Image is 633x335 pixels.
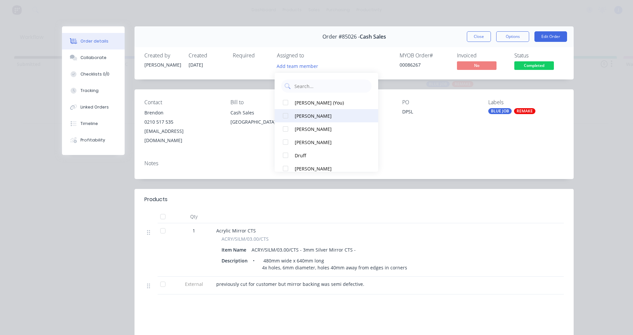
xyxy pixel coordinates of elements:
div: [EMAIL_ADDRESS][DOMAIN_NAME] [144,127,220,145]
div: [PERSON_NAME] (You) [295,99,364,106]
div: Item Name [222,245,249,255]
div: ACRY/SILM/03.00/CTS - 3mm Silver Mirror CTS - [249,245,358,255]
div: Druff [295,152,364,159]
div: Assigned to [277,52,343,59]
button: Add team member [273,61,322,70]
div: [PERSON_NAME] [295,112,364,119]
button: Options [496,31,529,42]
div: Labels [488,99,564,106]
div: Profitability [80,137,105,143]
button: Order details [62,33,125,49]
button: Collaborate [62,49,125,66]
div: Linked Orders [80,104,109,110]
div: Collaborate [80,55,106,61]
button: [PERSON_NAME] [275,122,378,136]
button: [PERSON_NAME] [275,109,378,122]
div: [PERSON_NAME] [295,165,364,172]
span: Completed [514,61,554,70]
div: Cash Sales[GEOGRAPHIC_DATA], [230,108,306,129]
span: ACRY/SILM/03.00/CTS [222,235,269,242]
div: MYOB Order # [400,52,449,59]
button: [PERSON_NAME] [275,162,378,175]
div: • 480mm wide x 640mm long 4x holes, 6mm diameter, holes 40mm away from edges in corners [250,256,410,272]
div: Required [233,52,269,59]
button: Add team member [277,61,322,70]
span: Order #85026 - [322,34,360,40]
span: Acrylic Mirror CTS [216,228,256,234]
div: DPSL [402,108,478,117]
button: Completed [514,61,554,71]
button: Linked Orders [62,99,125,115]
div: Description [222,256,250,265]
div: Order details [80,38,108,44]
button: Checklists 0/0 [62,66,125,82]
div: [PERSON_NAME] [295,139,364,146]
div: Status [514,52,564,59]
div: REMAKE [514,108,535,114]
div: 0210 517 535 [144,117,220,127]
button: Tracking [62,82,125,99]
button: Close [467,31,491,42]
span: 1 [193,227,195,234]
button: Edit Order [534,31,567,42]
button: Druff [275,149,378,162]
span: previously cut for customer but mirror backing was semi defective. [216,281,364,287]
div: Notes [144,160,564,167]
div: Timeline [80,121,98,127]
div: Brendon [144,108,220,117]
div: Qty [174,210,214,223]
div: PO [402,99,478,106]
input: Search... [294,79,368,93]
div: Invoiced [457,52,506,59]
button: Profitability [62,132,125,148]
div: Products [144,196,167,203]
div: Brendon0210 517 535[EMAIL_ADDRESS][DOMAIN_NAME] [144,108,220,145]
div: Tracking [80,88,99,94]
div: Bill to [230,99,306,106]
div: Created by [144,52,181,59]
button: Timeline [62,115,125,132]
span: No [457,61,497,70]
div: [PERSON_NAME] [295,126,364,133]
div: [GEOGRAPHIC_DATA], [230,117,306,127]
div: [PERSON_NAME] [144,61,181,68]
div: Cash Sales [230,108,306,117]
div: BLUE JOB [488,108,512,114]
span: External [177,281,211,288]
span: Cash Sales [360,34,386,40]
button: [PERSON_NAME] [275,136,378,149]
div: Created [189,52,225,59]
div: 00086267 [400,61,449,68]
span: [DATE] [189,62,203,68]
button: [PERSON_NAME] (You) [275,96,378,109]
div: Checklists 0/0 [80,71,109,77]
div: Contact [144,99,220,106]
